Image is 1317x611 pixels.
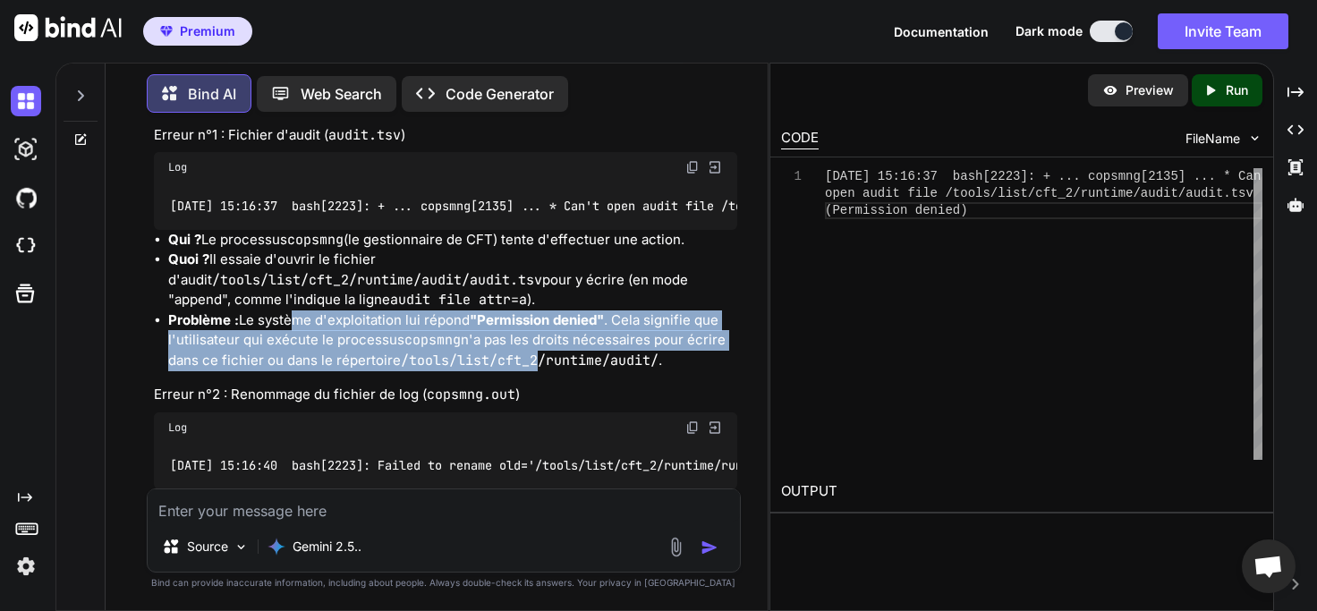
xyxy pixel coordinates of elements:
li: Il essaie d'ouvrir le fichier d'audit pour y écrire (en mode "append", comme l'indique la ligne ). [168,250,736,310]
img: Pick Models [234,539,249,555]
code: audit.tsv [328,126,401,144]
img: Bind AI [14,14,122,41]
span: .. * Can't [1201,169,1276,183]
span: FileName [1185,130,1240,148]
img: darkChat [11,86,41,116]
code: audit file attr=a [390,291,527,309]
img: settings [11,551,41,581]
span: (Permission denied) [825,203,968,217]
span: [DATE] 15:16:37 bash[2223]: + ... copsmng[2135] . [825,169,1201,183]
span: Log [168,160,187,174]
button: Documentation [894,22,989,41]
p: Bind AI [188,83,236,105]
img: darkAi-studio [11,134,41,165]
img: attachment [666,537,686,557]
p: Run [1226,81,1248,99]
span: dit.tsv [1201,186,1253,200]
code: /tools/list/cft_2/runtime/audit/audit.tsv [212,271,542,289]
button: premiumPremium [143,17,252,46]
img: Gemini 2.5 Pro [268,538,285,556]
strong: "Permission denied" [470,311,604,328]
p: Source [187,538,228,556]
span: open audit file /tools/list/cft_2/runtime/audit/au [825,186,1201,200]
h4: Erreur n°2 : Renommage du fichier de log ( ) [154,385,736,405]
li: Le processus (le gestionnaire de CFT) tente d'effectuer une action. [168,230,736,250]
span: Dark mode [1015,22,1083,40]
code: copsmng.out [427,386,515,403]
img: Open in Browser [707,420,723,436]
h4: Erreur n°1 : Fichier d'audit ( ) [154,125,736,146]
a: Ouvrir le chat [1242,539,1296,593]
h2: OUTPUT [770,471,1273,513]
p: Bind can provide inaccurate information, including about people. Always double-check its answers.... [147,576,740,590]
img: copy [685,420,700,435]
div: CODE [781,128,819,149]
code: /tools/list/cft_2/runtime/audit/ [401,352,658,369]
code: copsmng [404,331,461,349]
p: Preview [1126,81,1174,99]
span: Documentation [894,24,989,39]
div: 1 [781,168,802,185]
img: cloudideIcon [11,231,41,261]
img: icon [701,539,718,556]
img: chevron down [1247,131,1262,146]
img: preview [1102,82,1118,98]
li: Le système d'exploitation lui répond . Cela signifie que l'utilisateur qui exécute le processus n... [168,310,736,371]
img: copy [685,160,700,174]
img: Open in Browser [707,159,723,175]
strong: Problème : [168,311,239,328]
span: Premium [180,22,235,40]
span: Log [168,420,187,435]
strong: Qui ? [168,231,201,248]
code: [DATE] 15:16:37 bash[2223]: + ... copsmng[2135] ... * Can't open audit file /tools/list/cft_2/run... [168,197,1159,216]
strong: Quoi ? [168,250,209,267]
img: premium [160,26,173,37]
p: Web Search [301,83,382,105]
button: Invite Team [1158,13,1288,49]
code: copsmng [287,231,344,249]
p: Code Generator [446,83,554,105]
img: githubDark [11,182,41,213]
p: Gemini 2.5.. [293,538,361,556]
